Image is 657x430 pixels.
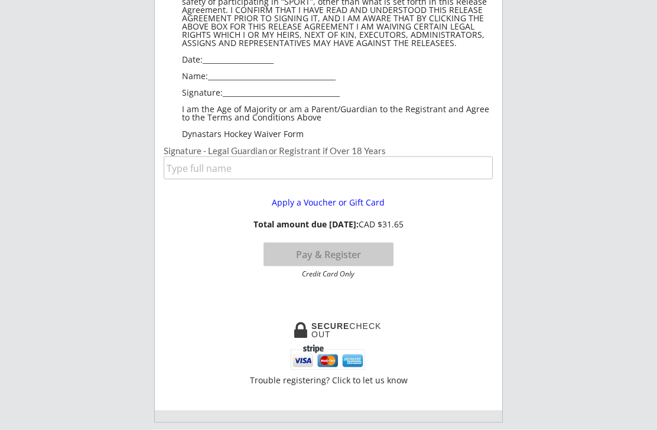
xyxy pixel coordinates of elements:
div: Signature - Legal Guardian or Registrant if Over 18 Years [164,146,493,155]
strong: SECURE [311,321,349,331]
button: Pay & Register [264,243,393,266]
div: CAD $31.65 [247,220,409,230]
div: Credit Card Only [268,271,388,278]
div: Trouble registering? Click to let us know [249,376,408,385]
input: Type full name [164,157,493,180]
strong: Total amount due [DATE]: [253,219,359,230]
div: Apply a Voucher or Gift Card [252,198,404,207]
div: CHECKOUT [311,322,382,338]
